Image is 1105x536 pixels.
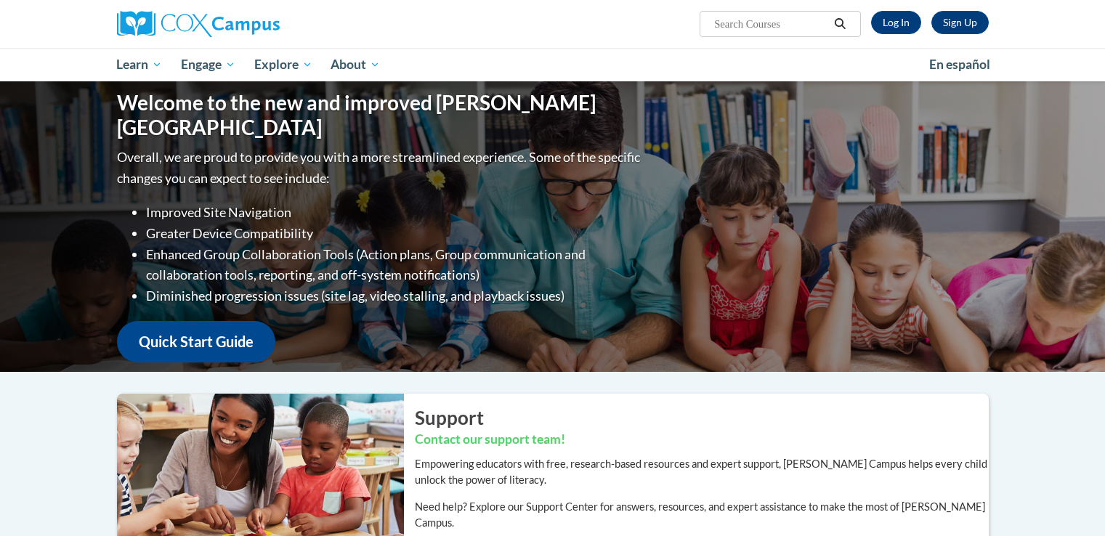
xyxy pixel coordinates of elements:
a: Log In [871,11,921,34]
a: Engage [171,48,245,81]
input: Search Courses [713,15,829,33]
li: Greater Device Compatibility [146,223,644,244]
a: Quick Start Guide [117,321,275,362]
button: Search [829,15,851,33]
a: Explore [245,48,322,81]
h3: Contact our support team! [415,431,989,449]
p: Empowering educators with free, research-based resources and expert support, [PERSON_NAME] Campus... [415,456,989,488]
a: About [321,48,389,81]
li: Improved Site Navigation [146,202,644,223]
a: Register [931,11,989,34]
a: En español [920,49,1000,80]
span: About [331,56,380,73]
span: Learn [116,56,162,73]
img: Cox Campus [117,11,280,37]
li: Diminished progression issues (site lag, video stalling, and playback issues) [146,285,644,306]
a: Cox Campus [117,11,393,37]
span: Explore [254,56,312,73]
li: Enhanced Group Collaboration Tools (Action plans, Group communication and collaboration tools, re... [146,244,644,286]
span: Engage [181,56,235,73]
h2: Support [415,405,989,431]
h1: Welcome to the new and improved [PERSON_NAME][GEOGRAPHIC_DATA] [117,91,644,139]
p: Overall, we are proud to provide you with a more streamlined experience. Some of the specific cha... [117,147,644,189]
p: Need help? Explore our Support Center for answers, resources, and expert assistance to make the m... [415,499,989,531]
div: Main menu [95,48,1011,81]
span: En español [929,57,990,72]
a: Learn [108,48,172,81]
